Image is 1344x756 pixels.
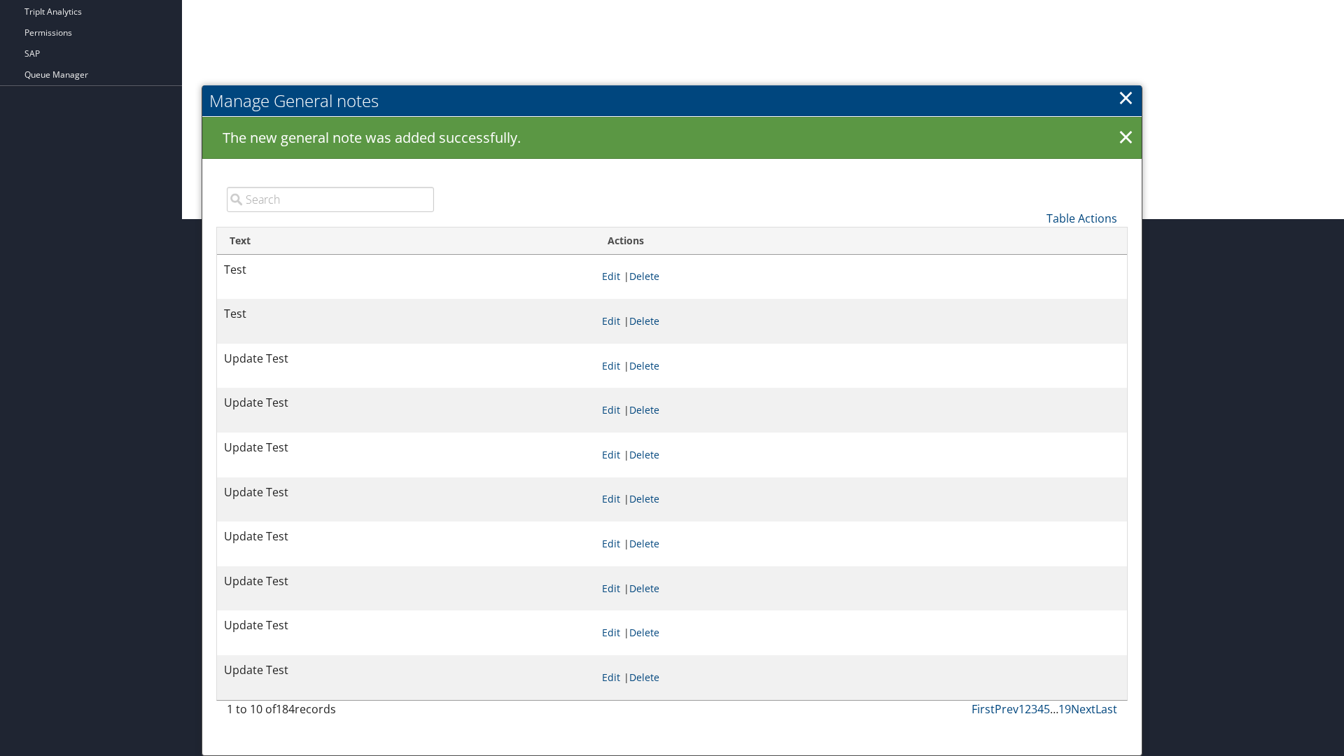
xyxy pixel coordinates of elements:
[602,671,620,684] a: Edit
[1058,701,1071,717] a: 19
[1095,701,1117,717] a: Last
[1044,701,1050,717] a: 5
[602,359,620,372] a: Edit
[1046,211,1117,226] a: Table Actions
[1031,701,1037,717] a: 3
[629,448,659,461] a: Delete
[629,671,659,684] a: Delete
[602,448,620,461] a: Edit
[602,403,620,416] a: Edit
[595,610,1127,655] td: |
[972,701,995,717] a: First
[595,299,1127,344] td: |
[595,344,1127,388] td: |
[595,521,1127,566] td: |
[602,492,620,505] a: Edit
[224,261,588,279] p: Test
[224,617,588,635] p: Update Test
[602,269,620,283] a: Edit
[202,85,1142,116] h2: Manage General notes
[1071,701,1095,717] a: Next
[202,117,1142,159] div: The new general note was added successfully.
[595,566,1127,611] td: |
[1050,701,1058,717] span: …
[595,433,1127,477] td: |
[227,187,434,212] input: Search
[224,484,588,502] p: Update Test
[629,626,659,639] a: Delete
[629,314,659,328] a: Delete
[629,537,659,550] a: Delete
[595,388,1127,433] td: |
[224,528,588,546] p: Update Test
[224,661,588,680] p: Update Test
[224,350,588,368] p: Update Test
[595,477,1127,522] td: |
[1037,701,1044,717] a: 4
[602,314,620,328] a: Edit
[602,626,620,639] a: Edit
[1118,83,1134,111] a: ×
[595,655,1127,700] td: |
[224,573,588,591] p: Update Test
[1114,124,1138,152] a: ×
[629,492,659,505] a: Delete
[602,537,620,550] a: Edit
[1025,701,1031,717] a: 2
[629,582,659,595] a: Delete
[629,359,659,372] a: Delete
[595,255,1127,300] td: |
[595,227,1127,255] th: Actions
[629,269,659,283] a: Delete
[276,701,295,717] span: 184
[217,227,595,255] th: Text
[224,305,588,323] p: Test
[224,394,588,412] p: Update Test
[602,582,620,595] a: Edit
[224,439,588,457] p: Update Test
[1018,701,1025,717] a: 1
[995,701,1018,717] a: Prev
[629,403,659,416] a: Delete
[227,701,434,724] div: 1 to 10 of records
